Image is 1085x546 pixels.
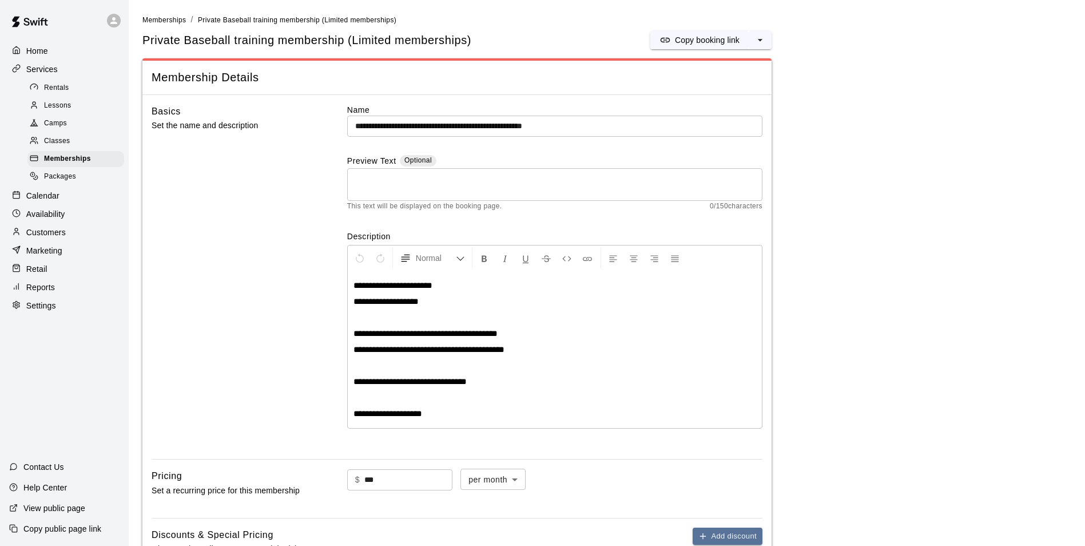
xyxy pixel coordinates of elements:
p: Services [26,64,58,75]
span: Camps [44,118,67,129]
p: Marketing [26,245,62,256]
span: Rentals [44,82,69,94]
button: Format Strikethrough [536,248,556,268]
a: Reports [9,279,120,296]
a: Home [9,42,120,60]
button: Left Align [603,248,623,268]
a: Availability [9,205,120,223]
a: Packages [27,168,129,186]
button: Redo [371,248,390,268]
p: Copy public page link [23,523,101,535]
h6: Basics [152,104,181,119]
a: Calendar [9,187,120,204]
div: Memberships [27,151,124,167]
button: Copy booking link [650,31,749,49]
div: split button [650,31,772,49]
h6: Pricing [152,469,182,484]
label: Preview Text [347,155,396,168]
a: Customers [9,224,120,241]
button: Formatting Options [395,248,470,268]
p: Availability [26,208,65,220]
button: Undo [350,248,369,268]
span: Membership Details [152,70,762,85]
p: Set the name and description [152,118,311,133]
div: Lessons [27,98,124,114]
p: Contact Us [23,461,64,473]
button: Format Italics [495,248,515,268]
a: Memberships [27,151,129,168]
div: Classes [27,133,124,149]
div: Packages [27,169,124,185]
a: Lessons [27,97,129,114]
a: Settings [9,297,120,314]
p: View public page [23,503,85,514]
button: Insert Code [557,248,577,268]
a: Services [9,61,120,78]
div: Camps [27,116,124,132]
div: per month [460,469,526,490]
span: Memberships [142,16,186,24]
button: Add discount [693,528,762,545]
button: Center Align [624,248,643,268]
span: Classes [44,136,70,147]
p: Reports [26,282,55,293]
a: Marketing [9,242,120,259]
a: Rentals [27,79,129,97]
p: Help Center [23,482,67,493]
p: Retail [26,263,47,275]
nav: breadcrumb [142,14,1071,26]
span: Normal [416,252,456,264]
a: Classes [27,133,129,151]
button: Format Bold [475,248,494,268]
span: Optional [404,156,432,164]
p: $ [355,474,360,486]
div: Rentals [27,80,124,96]
a: Retail [9,260,120,278]
p: Settings [26,300,56,311]
p: Customers [26,227,66,238]
span: Memberships [44,153,91,165]
li: / [190,14,193,26]
button: Right Align [645,248,664,268]
label: Name [347,104,762,116]
button: Insert Link [578,248,597,268]
p: Set a recurring price for this membership [152,484,311,498]
span: This text will be displayed on the booking page. [347,201,502,212]
button: Format Underline [516,248,535,268]
p: Home [26,45,48,57]
button: Justify Align [665,248,685,268]
p: Copy booking link [675,34,740,46]
h6: Discounts & Special Pricing [152,528,273,543]
span: Private Baseball training membership (Limited memberships) [198,16,396,24]
p: Calendar [26,190,59,201]
span: Lessons [44,100,71,112]
button: select merge strategy [749,31,772,49]
span: 0 / 150 characters [710,201,762,212]
span: Private Baseball training membership (Limited memberships) [142,33,471,48]
a: Camps [27,115,129,133]
label: Description [347,231,762,242]
span: Packages [44,171,76,183]
a: Memberships [142,15,186,24]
